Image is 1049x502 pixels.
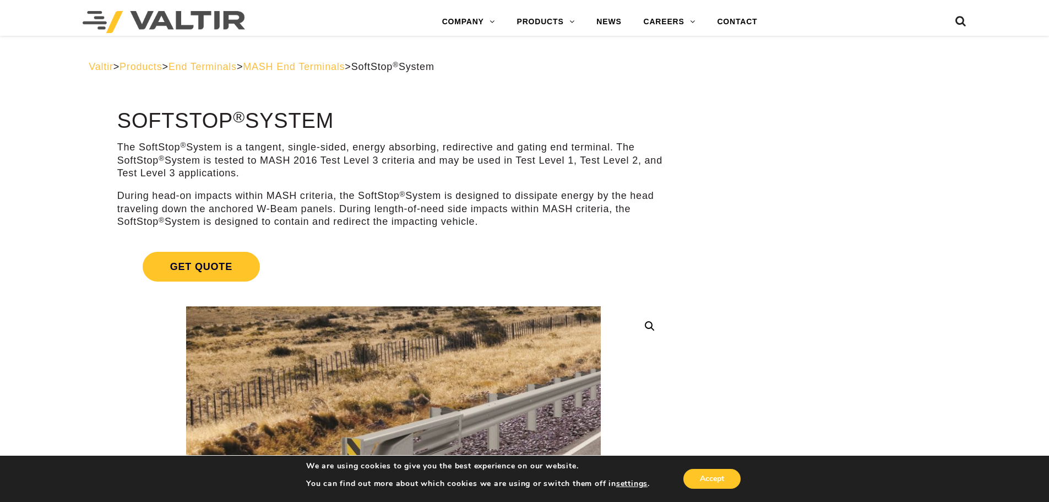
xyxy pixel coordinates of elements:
[180,141,186,149] sup: ®
[89,61,960,73] div: > > > >
[431,11,506,33] a: COMPANY
[400,190,406,198] sup: ®
[117,110,670,133] h1: SoftStop System
[117,141,670,180] p: The SoftStop System is a tangent, single-sided, energy absorbing, redirective and gating end term...
[683,469,741,489] button: Accept
[351,61,434,72] span: SoftStop System
[143,252,260,282] span: Get Quote
[585,11,632,33] a: NEWS
[243,61,345,72] a: MASH End Terminals
[233,108,245,126] sup: ®
[117,239,670,295] a: Get Quote
[159,154,165,163] sup: ®
[169,61,237,72] a: End Terminals
[306,461,650,471] p: We are using cookies to give you the best experience on our website.
[89,61,113,72] a: Valtir
[159,216,165,224] sup: ®
[393,61,399,69] sup: ®
[117,190,670,228] p: During head-on impacts within MASH criteria, the SoftStop System is designed to dissipate energy ...
[83,11,245,33] img: Valtir
[706,11,768,33] a: CONTACT
[306,479,650,489] p: You can find out more about which cookies we are using or switch them off in .
[506,11,586,33] a: PRODUCTS
[633,11,706,33] a: CAREERS
[616,479,648,489] button: settings
[119,61,162,72] a: Products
